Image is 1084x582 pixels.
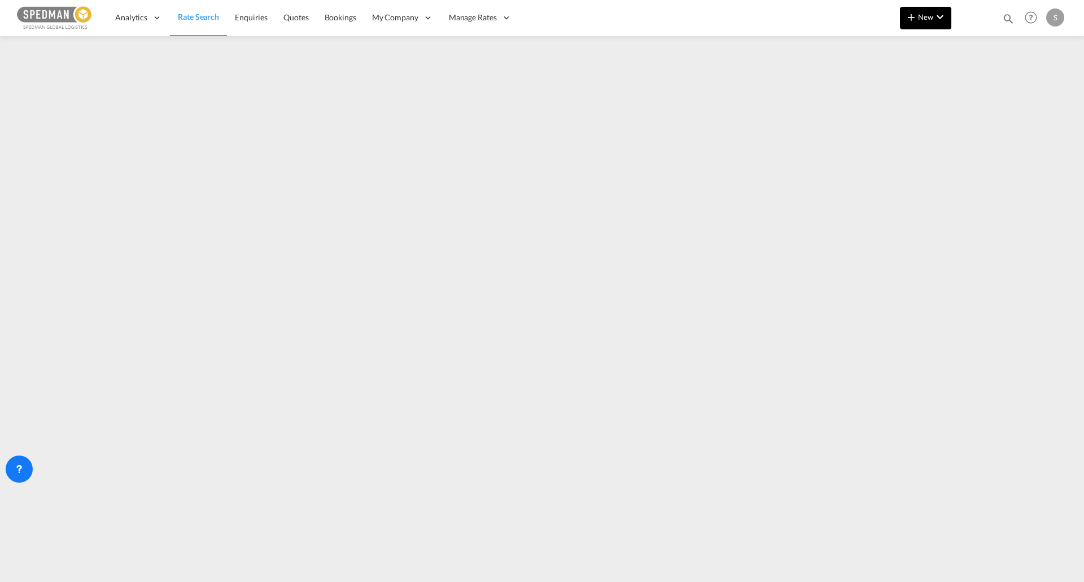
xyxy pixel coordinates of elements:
[115,12,147,23] span: Analytics
[1046,8,1064,27] div: S
[17,5,93,30] img: c12ca350ff1b11efb6b291369744d907.png
[235,12,268,22] span: Enquiries
[1021,8,1041,27] span: Help
[325,12,356,22] span: Bookings
[900,7,951,29] button: icon-plus 400-fgNewicon-chevron-down
[1002,12,1015,29] div: icon-magnify
[933,10,947,24] md-icon: icon-chevron-down
[904,10,918,24] md-icon: icon-plus 400-fg
[1021,8,1046,28] div: Help
[904,12,947,21] span: New
[178,12,219,21] span: Rate Search
[372,12,418,23] span: My Company
[283,12,308,22] span: Quotes
[449,12,497,23] span: Manage Rates
[1002,12,1015,25] md-icon: icon-magnify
